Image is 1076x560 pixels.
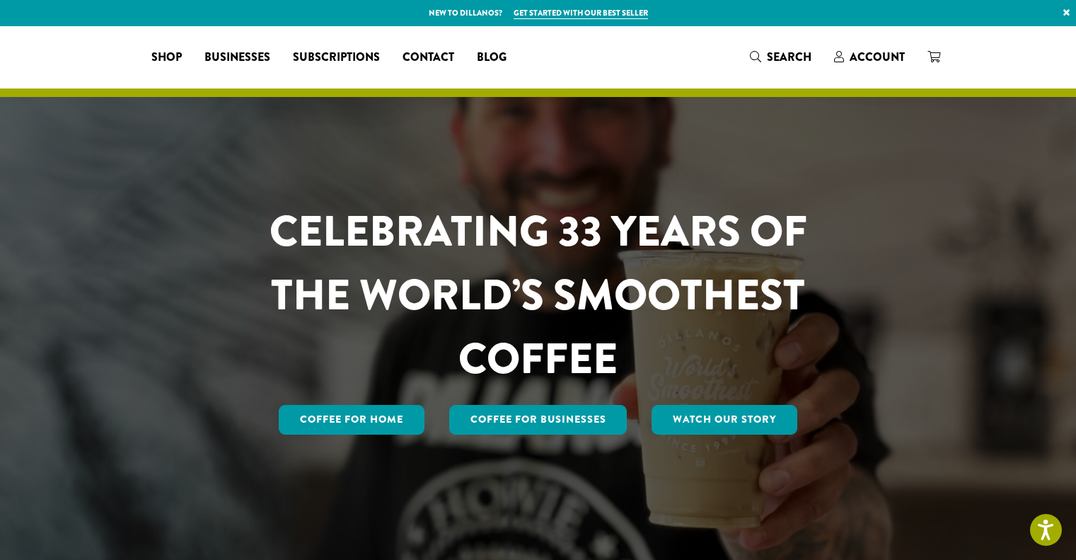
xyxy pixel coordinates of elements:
span: Businesses [204,49,270,67]
a: Get started with our best seller [514,7,648,19]
a: Watch Our Story [652,405,797,435]
a: Coffee for Home [279,405,424,435]
a: Shop [140,46,193,69]
span: Shop [151,49,182,67]
a: Search [739,45,823,69]
span: Contact [403,49,454,67]
span: Account [850,49,905,65]
h1: CELEBRATING 33 YEARS OF THE WORLD’S SMOOTHEST COFFEE [228,200,849,391]
span: Search [767,49,811,65]
span: Subscriptions [293,49,380,67]
span: Blog [477,49,507,67]
a: Coffee For Businesses [449,405,627,435]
